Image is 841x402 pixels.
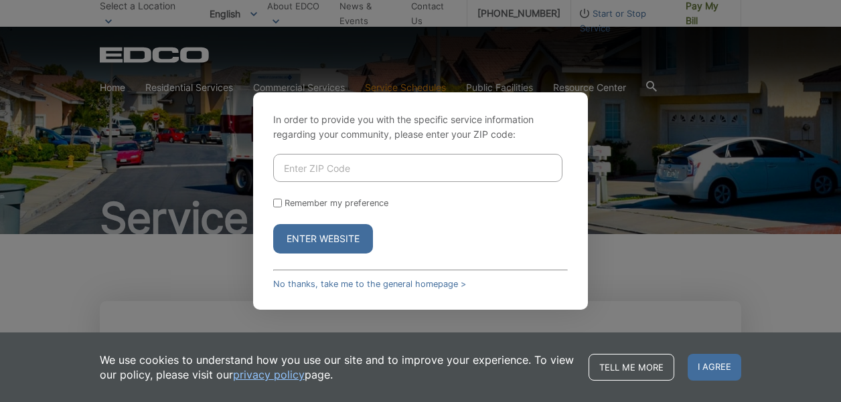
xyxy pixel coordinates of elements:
[285,198,388,208] label: Remember my preference
[589,354,674,381] a: Tell me more
[273,279,466,289] a: No thanks, take me to the general homepage >
[273,112,568,142] p: In order to provide you with the specific service information regarding your community, please en...
[273,224,373,254] button: Enter Website
[273,154,562,182] input: Enter ZIP Code
[233,367,305,382] a: privacy policy
[100,353,575,382] p: We use cookies to understand how you use our site and to improve your experience. To view our pol...
[688,354,741,381] span: I agree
